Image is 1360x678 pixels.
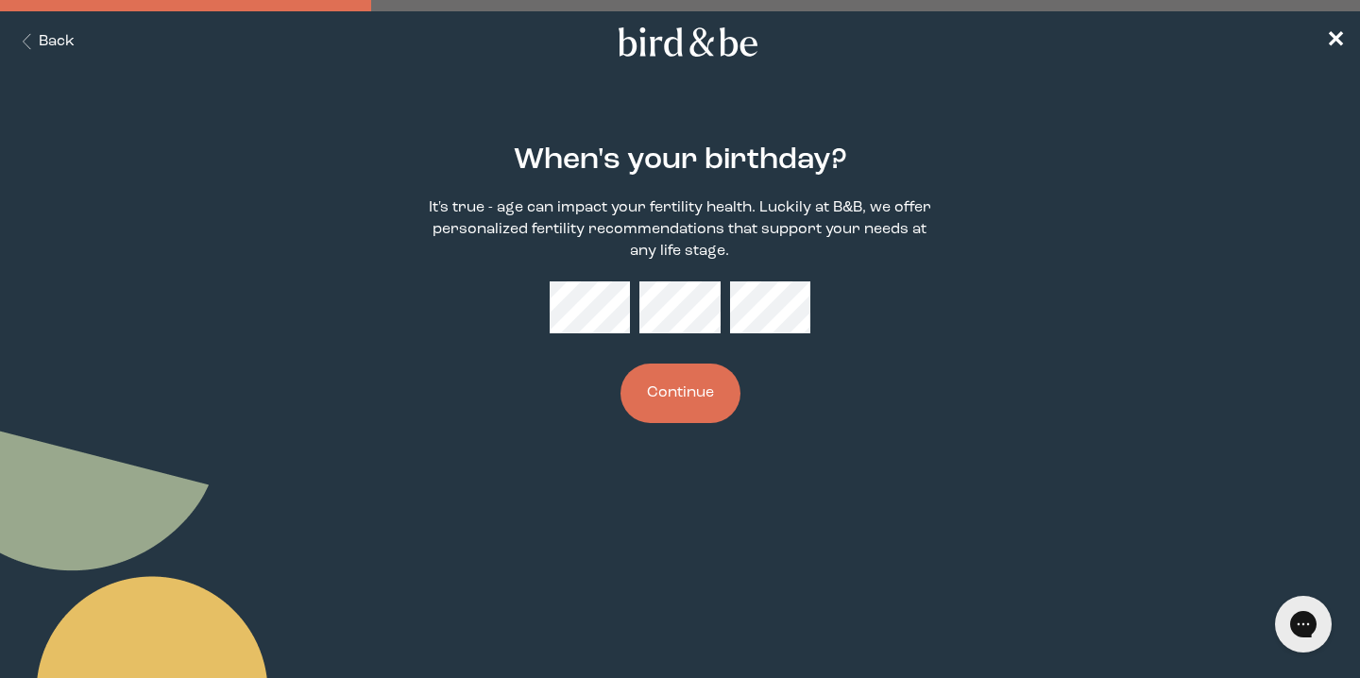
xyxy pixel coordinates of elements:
[1326,30,1345,53] span: ✕
[420,197,940,263] p: It's true - age can impact your fertility health. Luckily at B&B, we offer personalized fertility...
[620,364,740,423] button: Continue
[15,31,75,53] button: Back Button
[1266,589,1341,659] iframe: Gorgias live chat messenger
[1326,25,1345,59] a: ✕
[514,139,847,182] h2: When's your birthday?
